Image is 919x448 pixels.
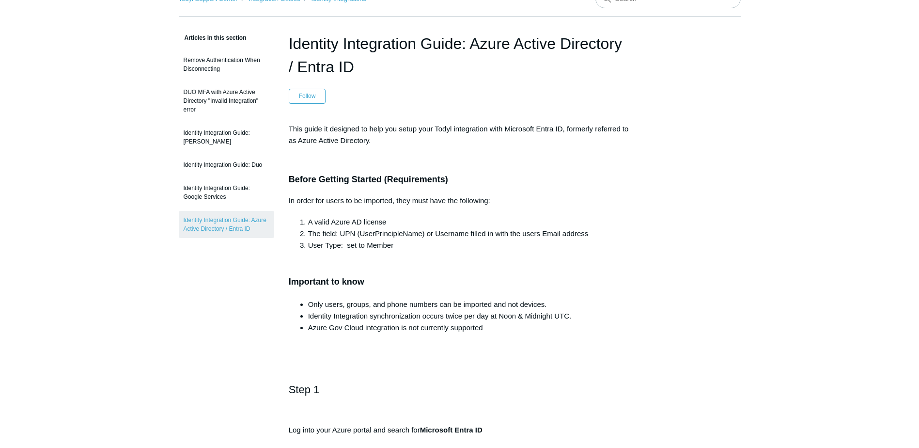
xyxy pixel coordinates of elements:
[308,240,631,251] li: User Type: set to Member
[289,381,631,415] h2: Step 1
[289,424,631,448] p: Log into your Azure portal and search for
[308,216,631,228] li: A valid Azure AD license
[289,89,326,103] button: Follow Article
[289,32,631,79] h1: Identity Integration Guide: Azure Active Directory / Entra ID
[179,83,274,119] a: DUO MFA with Azure Active Directory "Invalid Integration" error
[289,123,631,146] p: This guide it designed to help you setup your Todyl integration with Microsoft Entra ID, formerly...
[289,195,631,207] p: In order for users to be imported, they must have the following:
[179,124,274,151] a: Identity Integration Guide: [PERSON_NAME]
[179,51,274,78] a: Remove Authentication When Disconnecting
[308,322,631,334] li: Azure Gov Cloud integration is not currently supported
[308,310,631,322] li: Identity Integration synchronization occurs twice per day at Noon & Midnight UTC.
[179,34,247,41] span: Articles in this section
[420,426,483,434] strong: Microsoft Entra ID
[179,156,274,174] a: Identity Integration Guide: Duo
[308,299,631,310] li: Only users, groups, and phone numbers can be imported and not devices.
[308,228,631,240] li: The field: UPN (UserPrincipleName) or Username filled in with the users Email address
[289,261,631,289] h3: Important to know
[289,173,631,187] h3: Before Getting Started (Requirements)
[179,211,274,238] a: Identity Integration Guide: Azure Active Directory / Entra ID
[179,179,274,206] a: Identity Integration Guide: Google Services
